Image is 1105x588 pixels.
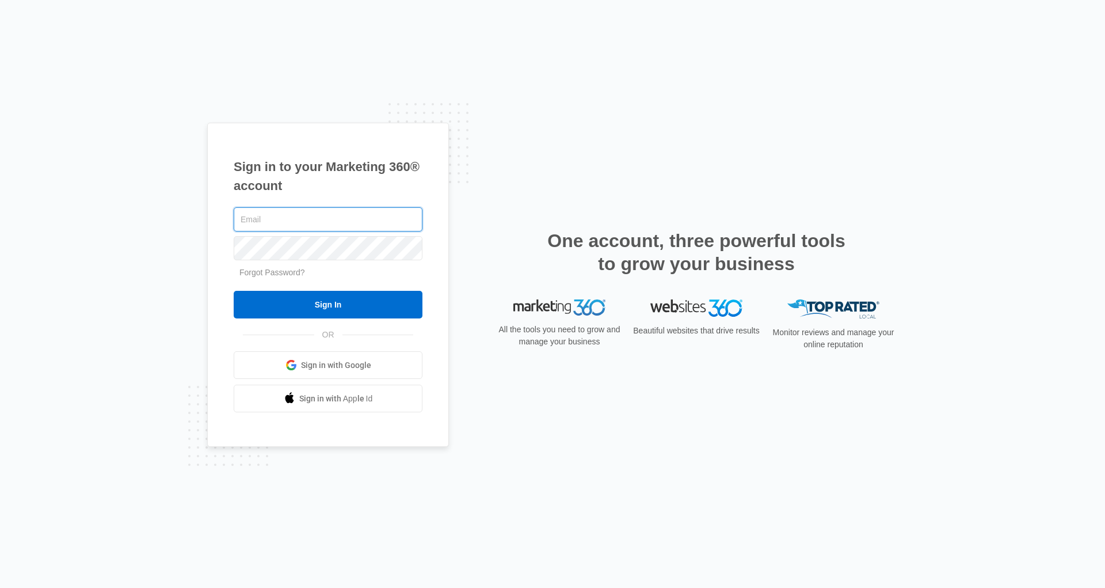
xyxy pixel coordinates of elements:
span: Sign in with Google [301,359,371,371]
span: OR [314,329,342,341]
a: Forgot Password? [239,268,305,277]
img: Marketing 360 [513,299,605,316]
p: Beautiful websites that drive results [632,325,761,337]
a: Sign in with Google [234,351,422,379]
input: Email [234,207,422,232]
img: Top Rated Local [787,299,879,318]
img: Websites 360 [650,299,742,316]
input: Sign In [234,291,422,318]
h1: Sign in to your Marketing 360® account [234,157,422,195]
p: Monitor reviews and manage your online reputation [769,327,898,351]
p: All the tools you need to grow and manage your business [495,324,624,348]
span: Sign in with Apple Id [299,393,373,405]
a: Sign in with Apple Id [234,385,422,412]
h2: One account, three powerful tools to grow your business [544,229,849,275]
